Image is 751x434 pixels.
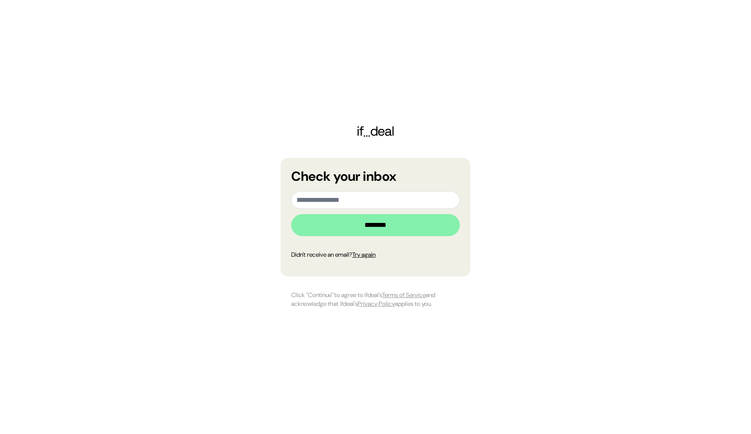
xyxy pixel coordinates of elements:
[382,291,426,299] a: Terms of Service
[281,291,470,308] div: Click "Continue"´to agree to ifdeal's and acknowledge that ifdeal's applies to you.
[352,251,375,258] a: Try again
[291,169,460,184] div: Check your inbox
[357,300,395,308] a: Privacy Policy
[291,250,460,259] div: Didn't receive an email?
